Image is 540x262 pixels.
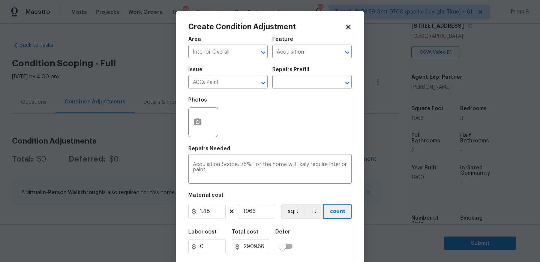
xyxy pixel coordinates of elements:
[272,37,293,42] h5: Feature
[258,47,268,58] button: Open
[188,67,202,72] h5: Issue
[275,229,290,235] h5: Defer
[188,23,345,31] h2: Create Condition Adjustment
[258,78,268,88] button: Open
[232,229,258,235] h5: Total cost
[281,204,304,219] button: sqft
[188,97,207,103] h5: Photos
[342,78,352,88] button: Open
[342,47,352,58] button: Open
[188,146,230,151] h5: Repairs Needed
[272,67,309,72] h5: Repairs Prefill
[304,204,323,219] button: ft
[188,37,201,42] h5: Area
[193,162,347,178] textarea: Acquisition Scope: 75%+ of the home will likely require interior paint
[323,204,352,219] button: count
[188,193,223,198] h5: Material cost
[188,229,217,235] h5: Labor cost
